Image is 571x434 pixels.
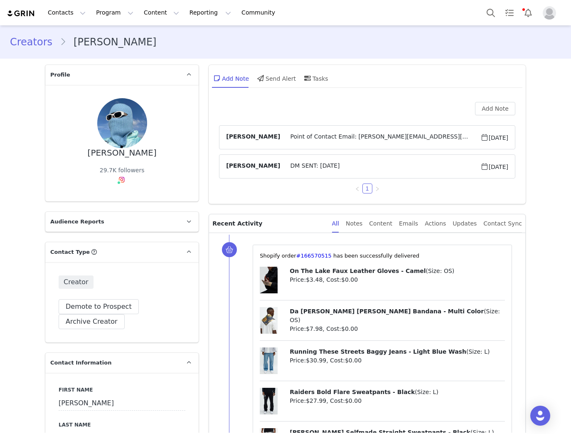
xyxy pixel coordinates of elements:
i: icon: right [375,186,380,191]
span: Raiders Bold Flare Sweatpants - Black [290,389,415,395]
span: Contact Information [50,359,111,367]
div: Open Intercom Messenger [530,406,550,426]
div: Updates [453,214,477,233]
span: $30.99 [306,357,326,364]
span: ⁨Shopify⁩ order⁨ ⁩ has been successfully delivered [260,253,419,259]
div: All [332,214,339,233]
div: Actions [425,214,446,233]
p: ( ) [290,347,505,356]
a: Creators [10,35,60,50]
p: ( ) [290,267,505,275]
a: Tasks [500,3,519,22]
p: Price: , Cost: [290,356,505,365]
li: Previous Page [352,184,362,193]
a: Community [236,3,284,22]
span: Point of Contact Email: [PERSON_NAME][EMAIL_ADDRESS][DOMAIN_NAME] [280,132,480,142]
i: icon: left [355,186,360,191]
span: $0.00 [341,276,358,283]
p: Price: , Cost: [290,325,505,333]
button: Add Note [475,102,515,115]
span: $0.00 [341,325,358,332]
span: Contact Type [50,248,90,256]
label: Last Name [59,421,185,429]
span: $3.48 [306,276,322,283]
span: [PERSON_NAME] [226,161,280,171]
div: [PERSON_NAME] [88,148,157,158]
img: instagram.svg [118,176,125,183]
p: ( ) [290,307,505,325]
span: $7.98 [306,325,322,332]
span: Profile [50,71,70,79]
button: Demote to Prospect [59,299,139,314]
span: $27.99 [306,397,326,404]
label: First Name [59,386,185,394]
span: Size: OS [428,268,452,274]
button: Reporting [185,3,236,22]
span: Size: OS [290,308,500,323]
span: [DATE] [480,161,508,171]
span: Size: L [417,389,436,395]
p: Price: , Cost: [290,397,505,405]
button: Profile [538,6,564,20]
span: $0.00 [345,397,362,404]
span: Audience Reports [50,218,104,226]
span: Da [PERSON_NAME] [PERSON_NAME] Bandana - Multi Color [290,308,484,315]
button: Program [91,3,138,22]
p: Recent Activity [212,214,325,233]
div: Add Note [212,68,249,88]
li: Next Page [372,184,382,193]
span: DM SENT: [DATE] [280,161,480,171]
img: grin logo [7,10,36,17]
li: 1 [362,184,372,193]
p: ( ) [290,388,505,397]
div: Contact Sync [483,214,522,233]
button: Search [482,3,500,22]
div: Send Alert [256,68,296,88]
div: Tasks [303,68,328,88]
span: Running These Streets Baggy Jeans - Light Blue Wash [290,348,466,355]
span: Creator [59,275,94,289]
button: Content [139,3,184,22]
div: Content [369,214,392,233]
span: Size: L [468,348,487,355]
img: placeholder-profile.jpg [543,6,556,20]
div: Notes [346,214,362,233]
div: Emails [399,214,418,233]
button: Notifications [519,3,537,22]
a: 1 [363,184,372,193]
span: [DATE] [480,132,508,142]
a: #166570515 [296,253,331,259]
button: Archive Creator [59,314,125,329]
p: Price: , Cost: [290,275,505,284]
div: 29.7K followers [100,166,145,175]
span: [PERSON_NAME] [226,132,280,142]
img: 56ab6862-6225-41b3-bf15-e507cbb78f3b.jpg [97,98,147,148]
span: On The Lake Faux Leather Gloves - Camel [290,268,426,274]
span: $0.00 [345,357,362,364]
button: Contacts [43,3,91,22]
